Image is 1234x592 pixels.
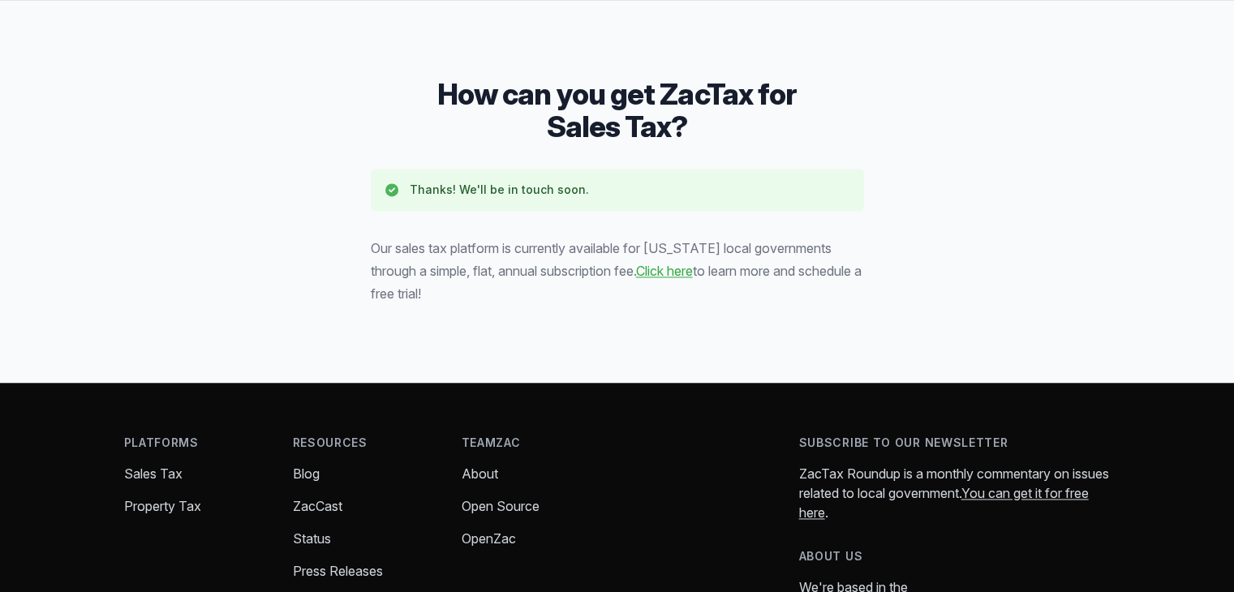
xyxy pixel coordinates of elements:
[124,465,183,482] a: Sales Tax
[799,548,1111,564] h4: About us
[462,530,516,547] a: OpenZac
[293,498,342,514] a: ZacCast
[293,530,331,547] a: Status
[462,435,604,451] h4: TeamZac
[371,237,864,305] p: Our sales tax platform is currently available for [US_STATE] local governments through a simple, ...
[293,465,320,482] a: Blog
[462,465,498,482] a: About
[462,498,540,514] a: Open Source
[799,435,1111,451] h4: Subscribe to our newsletter
[371,78,864,143] h3: How can you get ZacTax for Sales Tax?
[410,182,589,198] p: Thanks! We'll be in touch soon.
[124,498,201,514] a: Property Tax
[293,563,383,579] a: Press Releases
[293,435,436,451] h4: Resources
[124,435,267,451] h4: Platforms
[636,263,693,279] a: Click here
[799,464,1111,522] p: ZacTax Roundup is a monthly commentary on issues related to local government. .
